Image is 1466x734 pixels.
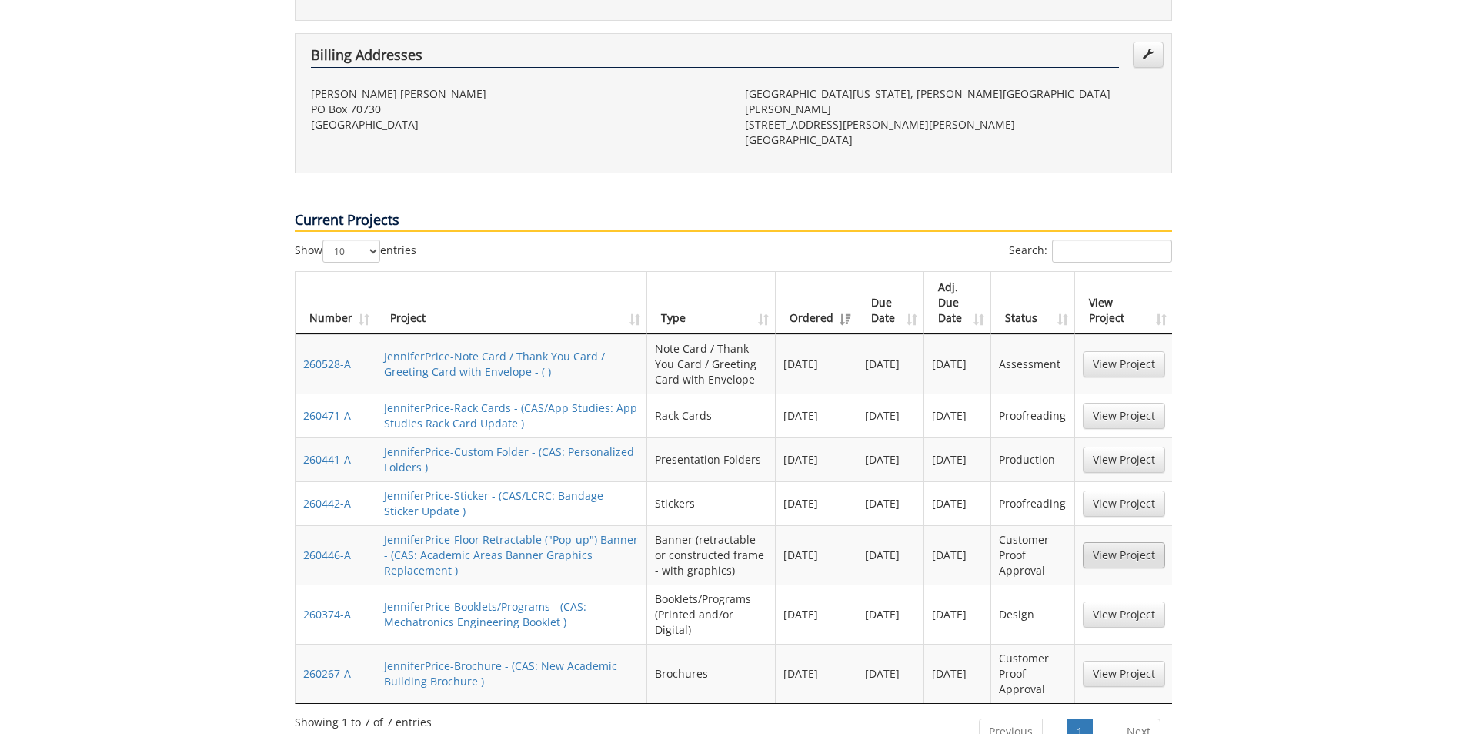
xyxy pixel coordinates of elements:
[303,496,351,511] a: 260442-A
[384,349,605,379] a: JenniferPrice-Note Card / Thank You Card / Greeting Card with Envelope - ( )
[647,585,776,644] td: Booklets/Programs (Printed and/or Digital)
[857,272,924,334] th: Due Date: activate to sort column ascending
[384,659,617,689] a: JenniferPrice-Brochure - (CAS: New Academic Building Brochure )
[303,548,351,562] a: 260446-A
[647,334,776,394] td: Note Card / Thank You Card / Greeting Card with Envelope
[303,357,351,371] a: 260528-A
[924,437,991,481] td: [DATE]
[1083,447,1165,473] a: View Project
[303,666,351,681] a: 260267-A
[857,334,924,394] td: [DATE]
[1083,602,1165,628] a: View Project
[1009,240,1172,263] label: Search:
[745,132,1156,148] p: [GEOGRAPHIC_DATA]
[924,644,991,703] td: [DATE]
[776,334,857,394] td: [DATE]
[857,481,924,525] td: [DATE]
[295,709,432,730] div: Showing 1 to 7 of 7 entries
[384,532,638,578] a: JenniferPrice-Floor Retractable ("Pop-up") Banner - (CAS: Academic Areas Banner Graphics Replacem...
[776,525,857,585] td: [DATE]
[1083,403,1165,429] a: View Project
[745,117,1156,132] p: [STREET_ADDRESS][PERSON_NAME][PERSON_NAME]
[1052,240,1172,263] input: Search:
[745,86,1156,117] p: [GEOGRAPHIC_DATA][US_STATE], [PERSON_NAME][GEOGRAPHIC_DATA][PERSON_NAME]
[295,240,416,263] label: Show entries
[1075,272,1173,334] th: View Project: activate to sort column ascending
[857,394,924,437] td: [DATE]
[991,394,1074,437] td: Proofreading
[311,117,722,132] p: [GEOGRAPHIC_DATA]
[311,48,1119,68] h4: Billing Addresses
[776,437,857,481] td: [DATE]
[647,525,776,585] td: Banner (retractable or constructed frame - with graphics)
[647,272,776,334] th: Type: activate to sort column ascending
[991,272,1074,334] th: Status: activate to sort column ascending
[303,452,351,467] a: 260441-A
[647,481,776,525] td: Stickers
[924,334,991,394] td: [DATE]
[376,272,647,334] th: Project: activate to sort column ascending
[776,481,857,525] td: [DATE]
[857,585,924,644] td: [DATE]
[384,599,586,629] a: JenniferPrice-Booklets/Programs - (CAS: Mechatronics Engineering Booklet )
[857,644,924,703] td: [DATE]
[776,394,857,437] td: [DATE]
[924,481,991,525] td: [DATE]
[384,401,637,431] a: JenniferPrice-Rack Cards - (CAS/App Studies: App Studies Rack Card Update )
[991,481,1074,525] td: Proofreading
[991,585,1074,644] td: Design
[647,644,776,703] td: Brochures
[924,394,991,437] td: [DATE]
[311,102,722,117] p: PO Box 70730
[1083,542,1165,568] a: View Project
[1083,661,1165,687] a: View Project
[924,272,991,334] th: Adj. Due Date: activate to sort column ascending
[311,86,722,102] p: [PERSON_NAME] [PERSON_NAME]
[1133,42,1164,68] a: Edit Addresses
[322,240,380,263] select: Showentries
[991,334,1074,394] td: Assessment
[303,408,351,423] a: 260471-A
[384,488,603,518] a: JenniferPrice-Sticker - (CAS/LCRC: Bandage Sticker Update )
[647,437,776,481] td: Presentation Folders
[776,585,857,644] td: [DATE]
[647,394,776,437] td: Rack Cards
[1083,491,1165,517] a: View Project
[857,525,924,585] td: [DATE]
[296,272,376,334] th: Number: activate to sort column ascending
[924,525,991,585] td: [DATE]
[991,525,1074,585] td: Customer Proof Approval
[776,644,857,703] td: [DATE]
[384,444,634,474] a: JenniferPrice-Custom Folder - (CAS: Personalized Folders )
[991,644,1074,703] td: Customer Proof Approval
[1083,351,1165,377] a: View Project
[991,437,1074,481] td: Production
[303,607,351,622] a: 260374-A
[295,210,1172,232] p: Current Projects
[924,585,991,644] td: [DATE]
[857,437,924,481] td: [DATE]
[776,272,857,334] th: Ordered: activate to sort column ascending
